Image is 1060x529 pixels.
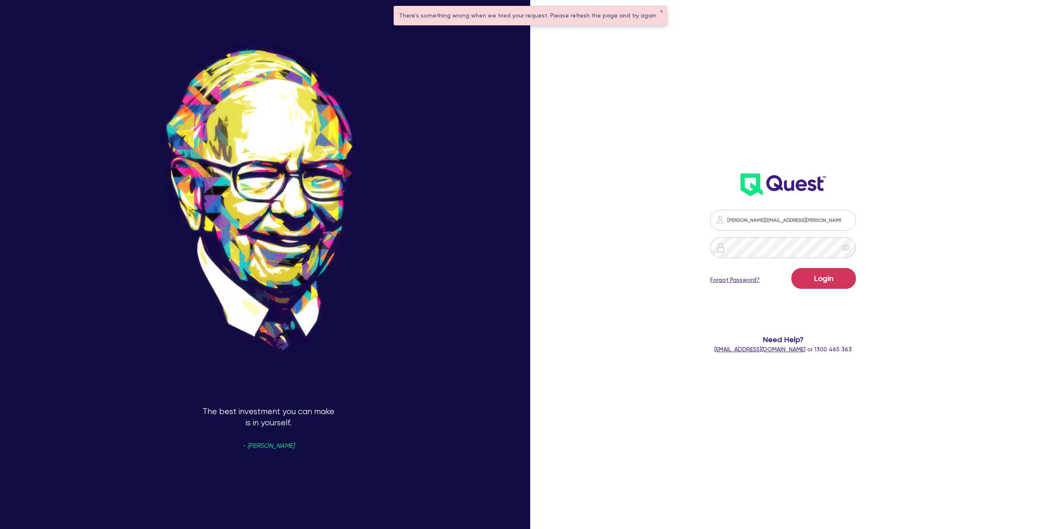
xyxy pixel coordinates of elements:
[636,334,930,345] span: Need Help?
[242,443,294,449] span: - [PERSON_NAME]
[660,10,663,14] button: ✕
[715,215,725,225] img: icon-password
[714,346,852,353] span: or 1300 465 363
[394,6,666,25] div: There's something wrong when we tried your request. Please refresh the page and try again
[710,276,760,284] a: Forgot Password?
[841,243,850,252] span: eye
[791,268,856,289] button: Login
[710,210,856,231] input: Email address
[714,346,806,353] a: [EMAIL_ADDRESS][DOMAIN_NAME]
[741,174,826,196] img: wH2k97JdezQIQAAAABJRU5ErkJggg==
[716,243,726,253] img: icon-password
